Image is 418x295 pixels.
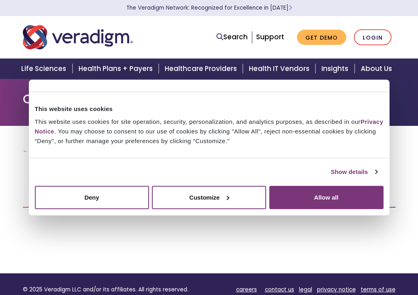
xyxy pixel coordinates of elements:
a: terms of use [361,286,396,293]
a: Healthcare Providers [160,59,244,79]
a: Insights [317,59,355,79]
h3: Scroll below to apply for this position! [23,186,396,197]
a: privacy notice [317,286,356,293]
a: Get Demo [297,30,346,45]
a: Login [354,29,392,46]
a: careers [236,286,257,293]
a: ← Back to Open Positions [23,147,124,155]
div: This website uses cookies for site operation, security, personalization, and analytics purposes, ... [35,117,384,145]
a: legal [299,286,312,293]
h1: Careers [23,91,396,107]
img: Veradigm logo [23,24,133,51]
a: Health IT Vendors [244,59,317,79]
div: This website uses cookies [35,104,384,114]
button: Customize [152,186,266,209]
a: Support [256,32,284,42]
a: Show details [331,167,377,177]
a: contact us [265,286,294,293]
button: Deny [35,186,149,209]
a: Life Sciences [16,59,73,79]
a: Health Plans + Payers [74,59,160,79]
a: Privacy Notice [35,118,384,134]
a: Search [216,32,248,42]
a: The Veradigm Network: Recognized for Excellence in [DATE]Learn More [126,4,292,12]
button: Allow all [269,186,384,209]
span: Learn More [289,4,292,12]
h2: Together, let's transform health insightfully [23,163,396,176]
a: About Us [356,59,402,79]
